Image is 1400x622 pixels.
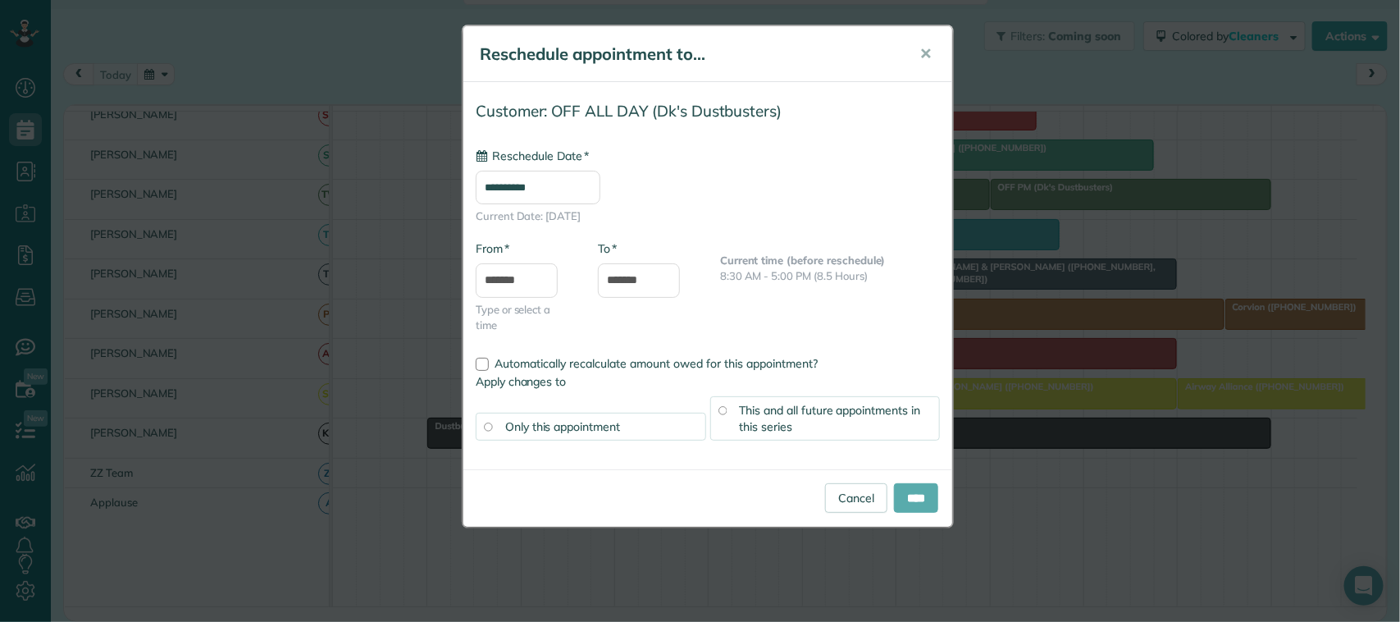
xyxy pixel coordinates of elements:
span: Type or select a time [476,302,573,333]
span: Only this appointment [505,419,620,434]
input: This and all future appointments in this series [718,406,727,414]
span: This and all future appointments in this series [740,403,921,434]
b: Current time (before reschedule) [720,254,886,267]
span: Automatically recalculate amount owed for this appointment? [495,356,818,371]
p: 8:30 AM - 5:00 PM (8.5 Hours) [720,268,940,284]
span: ✕ [919,44,932,63]
h4: Customer: OFF ALL DAY (Dk's Dustbusters) [476,103,940,120]
label: Reschedule Date [476,148,589,164]
a: Cancel [825,483,887,513]
label: Apply changes to [476,373,940,390]
label: From [476,240,509,257]
span: Current Date: [DATE] [476,208,940,224]
h5: Reschedule appointment to... [480,43,896,66]
input: Only this appointment [484,423,492,431]
label: To [598,240,617,257]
